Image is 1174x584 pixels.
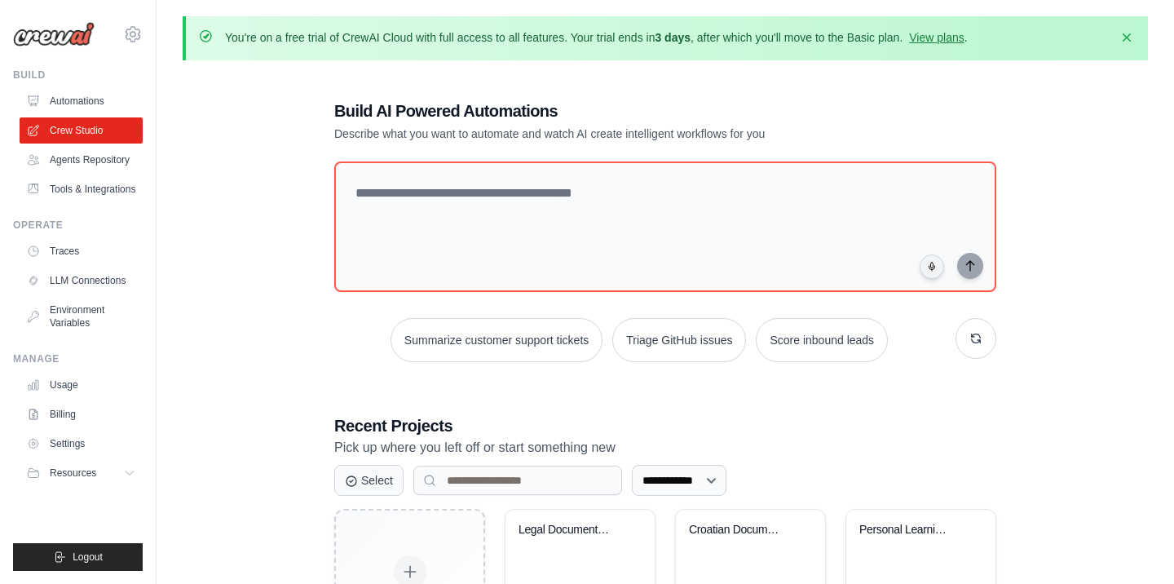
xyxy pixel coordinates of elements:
[689,523,788,538] div: Croatian Document Translator
[20,431,143,457] a: Settings
[334,465,404,496] button: Select
[13,219,143,232] div: Operate
[519,523,617,538] div: Legal Document Analysis System
[920,254,944,279] button: Click to speak your automation idea
[20,268,143,294] a: LLM Connections
[20,372,143,398] a: Usage
[20,88,143,114] a: Automations
[20,401,143,427] a: Billing
[859,523,958,538] div: Personal Learning Management System
[909,31,964,44] a: View plans
[334,437,996,458] p: Pick up where you left off or start something new
[612,318,746,362] button: Triage GitHub issues
[956,318,996,359] button: Get new suggestions
[13,543,143,571] button: Logout
[13,69,143,82] div: Build
[50,467,96,480] span: Resources
[20,460,143,486] button: Resources
[334,126,882,142] p: Describe what you want to automate and watch AI create intelligent workflows for you
[13,22,95,46] img: Logo
[225,29,968,46] p: You're on a free trial of CrewAI Cloud with full access to all features. Your trial ends in , aft...
[20,147,143,173] a: Agents Repository
[20,297,143,336] a: Environment Variables
[334,100,882,122] h1: Build AI Powered Automations
[655,31,691,44] strong: 3 days
[20,176,143,202] a: Tools & Integrations
[13,352,143,365] div: Manage
[334,414,996,437] h3: Recent Projects
[73,551,103,564] span: Logout
[20,238,143,264] a: Traces
[20,117,143,144] a: Crew Studio
[756,318,888,362] button: Score inbound leads
[391,318,602,362] button: Summarize customer support tickets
